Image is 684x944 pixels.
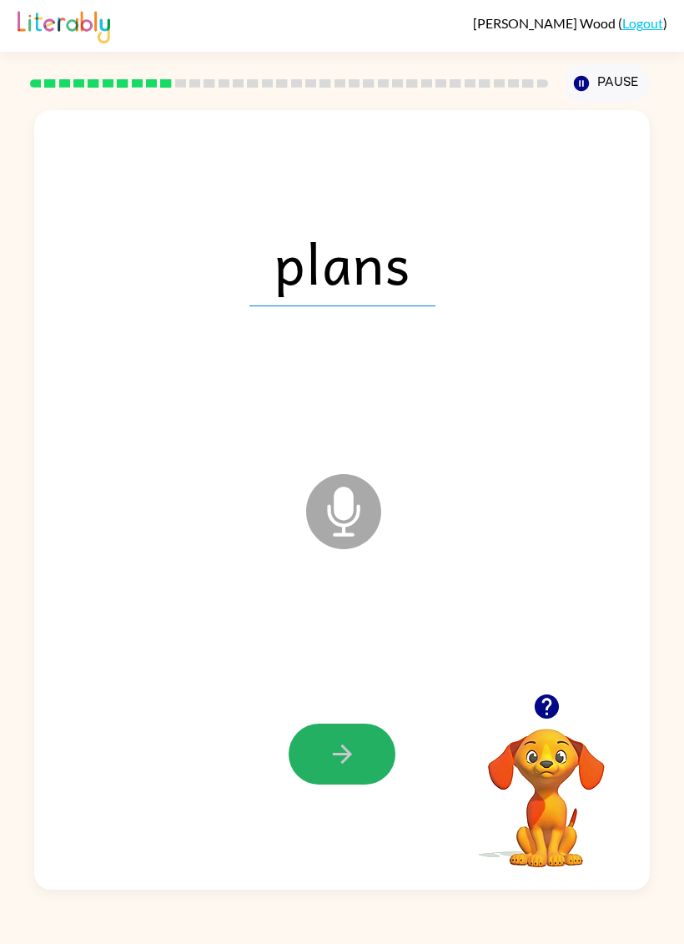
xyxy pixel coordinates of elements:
video: Your browser must support playing .mp4 files to use Literably. Please try using another browser. [463,703,630,870]
img: Literably [18,7,110,43]
button: Pause [564,64,650,103]
a: Logout [622,15,663,31]
span: [PERSON_NAME] Wood [473,15,618,31]
span: plans [249,220,435,306]
div: ( ) [473,15,667,31]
